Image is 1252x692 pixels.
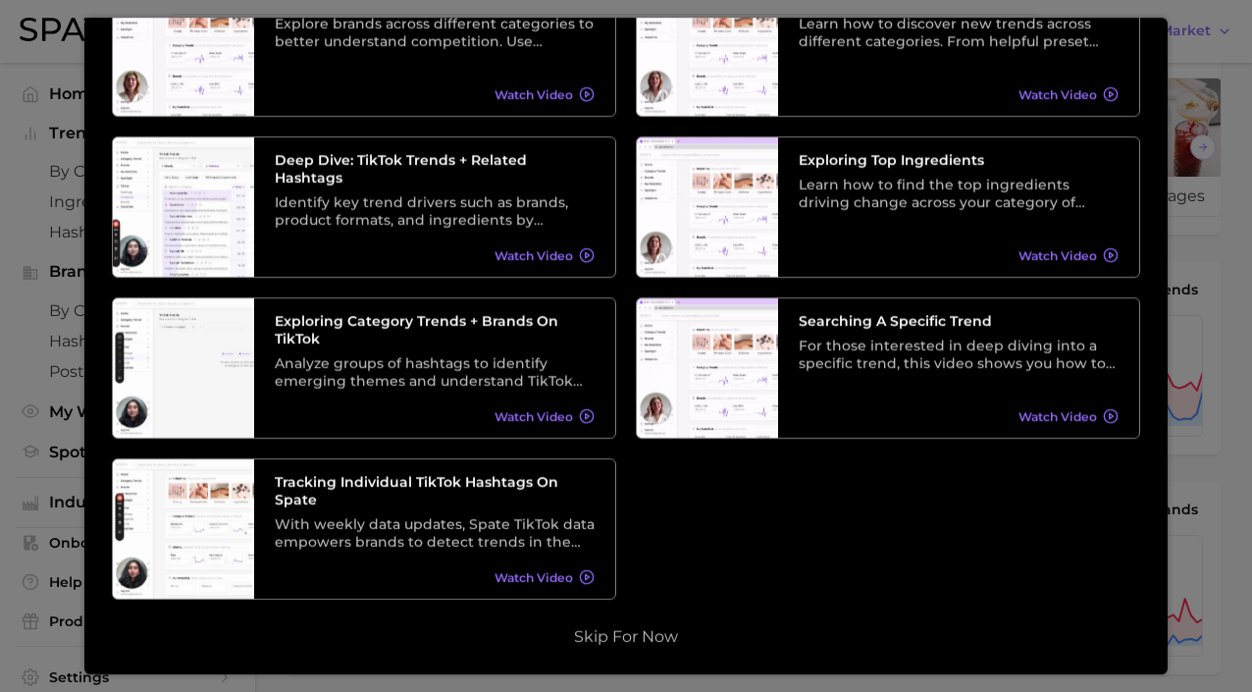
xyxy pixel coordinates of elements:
[275,15,595,50] div: Explore brands across different categories to better understand competition. Use different preset...
[1018,87,1097,102] span: Watch Video
[112,297,616,439] a: Exploring Category Trends + Brands on TikTokAnalyze groups of hashtags to identify emerging theme...
[568,627,684,647] button: Skip for now
[636,297,1140,439] a: Searching A Specific TrendFor those interested in deep diving into a specific trend, this video s...
[1018,248,1097,263] span: Watch Video
[275,151,595,186] h3: Deep Dive: TikTok Trends + Related Hashtags
[636,136,1140,278] a: Exploring Top IngredientsLearn how to find the top ingredients driving change across your categor...
[112,136,616,278] a: Deep Dive: TikTok Trends + Related HashtagsIdentify key trend drivers such as brands, product for...
[112,458,616,600] a: Tracking Individual TikTok Hashtags on SpateWith weekly data updates, Spate TikTok data empowers ...
[495,87,573,102] span: Watch Video
[495,570,573,585] span: Watch Video
[275,473,595,508] h3: Tracking Individual TikTok Hashtags on Spate
[799,15,1119,50] div: Learn how to discover new trends across different categories. From helpful preset filters to diff...
[1018,409,1097,424] span: Watch Video
[799,312,1119,330] h3: Searching A Specific Trend
[799,337,1119,372] div: For those interested in deep diving into a specific trend, this video shows you how to search tre...
[275,193,595,229] div: Identify key trend drivers such as brands, product formats, and ingredients by leveraging a categ...
[799,176,1119,211] div: Learn how to find the top ingredients driving change across your category of choice. From broad c...
[275,312,595,347] h3: Exploring Category Trends + Brands on TikTok
[275,515,595,551] div: With weekly data updates, Spate TikTok data empowers brands to detect trends in the earliest stag...
[495,248,573,263] span: Watch Video
[275,354,595,390] div: Analyze groups of hashtags to identify emerging themes and understand TikTok trends at a higher l...
[495,409,573,424] span: Watch Video
[799,151,1119,169] h3: Exploring Top Ingredients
